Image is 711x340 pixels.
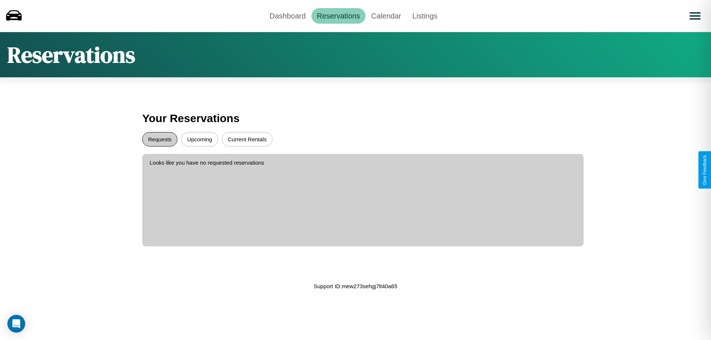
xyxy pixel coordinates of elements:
[264,8,311,24] a: Dashboard
[142,108,569,128] h3: Your Reservations
[222,132,273,147] button: Current Rentals
[314,281,397,291] p: Support ID: mew273sehgj7lt40a65
[142,132,177,147] button: Requests
[365,8,407,24] a: Calendar
[150,158,576,168] p: Looks like you have no requested reservations
[7,315,25,333] div: Open Intercom Messenger
[7,40,135,70] h1: Reservations
[181,132,218,147] button: Upcoming
[407,8,443,24] a: Listings
[685,6,705,26] button: Open menu
[311,8,366,24] a: Reservations
[702,155,707,185] div: Give Feedback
